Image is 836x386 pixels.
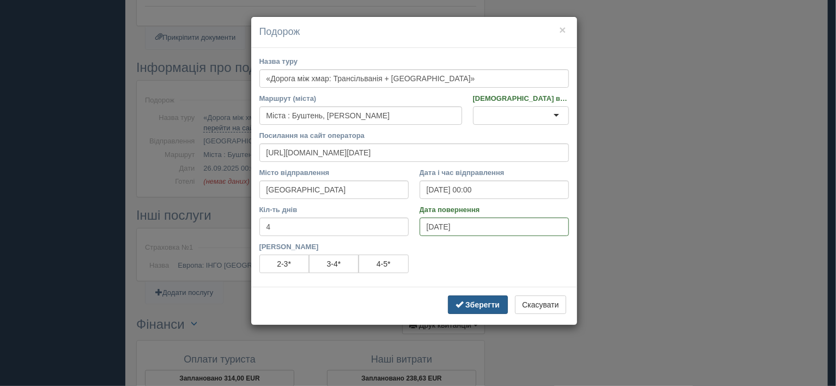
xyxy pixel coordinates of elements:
[559,24,566,35] button: ×
[259,56,569,67] label: Назва туру
[448,295,508,314] button: Зберегти
[259,25,569,39] h4: Подорож
[465,300,500,309] b: Зберегти
[259,242,409,252] label: [PERSON_NAME]
[259,167,409,178] label: Місто відправлення
[473,93,569,104] label: [DEMOGRAPHIC_DATA] візиту
[259,204,409,215] label: Кіл-ть днів
[259,93,462,104] label: Маршрут (міста)
[259,130,569,141] label: Посилання на сайт оператора
[420,167,569,178] label: Дата і час відправлення
[515,295,566,314] button: Скасувати
[420,204,569,215] label: Дата повернення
